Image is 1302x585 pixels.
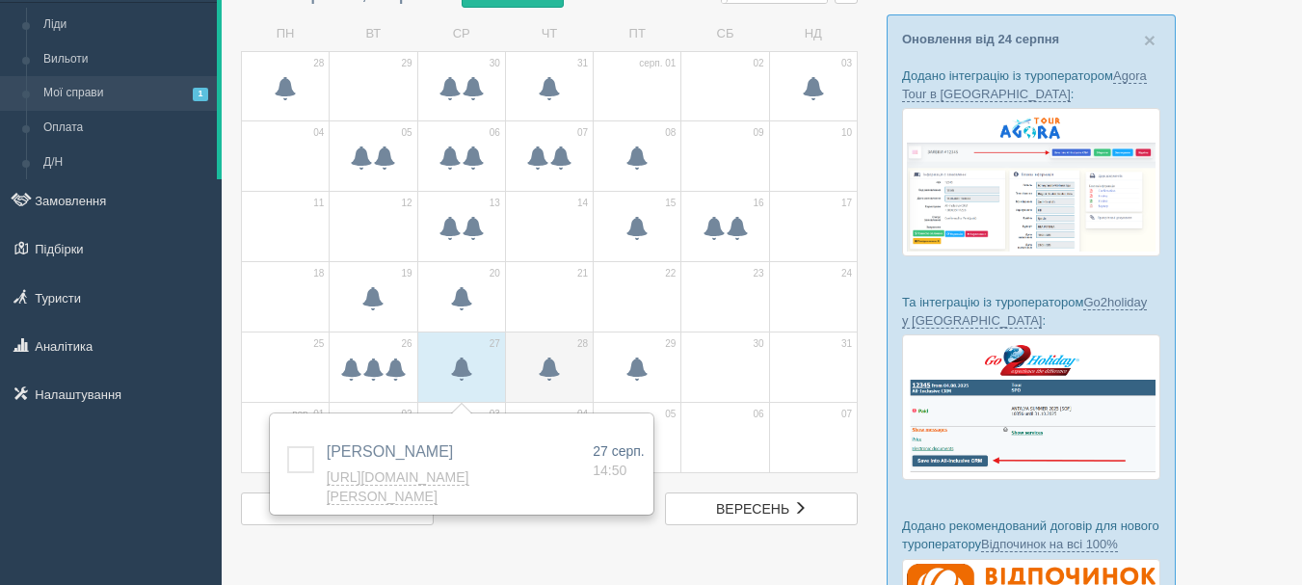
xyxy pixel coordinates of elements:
a: липень [241,492,434,525]
span: липень [318,501,374,517]
span: 23 [754,267,764,280]
button: Close [1144,30,1156,50]
span: 13 [490,197,500,210]
span: 07 [841,408,852,421]
span: 26 [401,337,412,351]
span: 30 [490,57,500,70]
a: [URL][DOMAIN_NAME][PERSON_NAME] [327,469,469,505]
span: 15 [665,197,676,210]
td: СР [417,17,505,51]
img: go2holiday-bookings-crm-for-travel-agency.png [902,334,1160,480]
a: Вильоти [35,42,217,77]
a: Оновлення від 24 серпня [902,32,1059,46]
td: НД [769,17,857,51]
span: 05 [665,408,676,421]
td: ПТ [594,17,681,51]
span: 12 [401,197,412,210]
span: 31 [577,57,588,70]
span: 31 [841,337,852,351]
span: 14:50 [593,463,626,478]
span: 28 [577,337,588,351]
span: 03 [490,408,500,421]
span: 22 [665,267,676,280]
a: 27 серп. 14:50 [593,441,645,480]
span: 21 [577,267,588,280]
span: 25 [313,337,324,351]
a: Мої справи1 [35,76,217,111]
span: серп. 01 [639,57,676,70]
span: 29 [401,57,412,70]
span: вересень [716,501,789,517]
span: × [1144,29,1156,51]
span: 1 [193,88,208,100]
span: 14 [577,197,588,210]
span: 27 [490,337,500,351]
span: 02 [401,408,412,421]
td: ЧТ [505,17,593,51]
span: вер. 01 [292,408,324,421]
span: 28 [313,57,324,70]
p: Та інтеграцію із туроператором : [902,293,1160,330]
a: вересень [665,492,858,525]
span: 16 [754,197,764,210]
span: 19 [401,267,412,280]
span: 30 [754,337,764,351]
a: Відпочинок на всі 100% [981,537,1118,552]
p: Додано інтеграцію із туроператором : [902,66,1160,103]
span: 11 [313,197,324,210]
span: 02 [754,57,764,70]
span: 17 [841,197,852,210]
td: ПН [242,17,330,51]
a: Go2holiday у [GEOGRAPHIC_DATA] [902,295,1147,329]
span: 20 [490,267,500,280]
span: [PERSON_NAME] [327,443,454,460]
a: Оплата [35,111,217,146]
span: 27 серп. [593,443,645,459]
p: Додано рекомендований договір для нового туроператору [902,517,1160,553]
a: Д/Н [35,146,217,180]
span: 04 [577,408,588,421]
span: 07 [577,126,588,140]
span: 05 [401,126,412,140]
img: agora-tour-%D0%B7%D0%B0%D1%8F%D0%B2%D0%BA%D0%B8-%D1%81%D1%80%D0%BC-%D0%B4%D0%BB%D1%8F-%D1%82%D1%8... [902,108,1160,255]
a: Ліди [35,8,217,42]
td: ВТ [330,17,417,51]
span: 29 [665,337,676,351]
td: СБ [681,17,769,51]
span: 06 [490,126,500,140]
a: Agora Tour в [GEOGRAPHIC_DATA] [902,68,1147,102]
span: 08 [665,126,676,140]
span: 03 [841,57,852,70]
span: 06 [754,408,764,421]
span: 18 [313,267,324,280]
span: 04 [313,126,324,140]
span: 24 [841,267,852,280]
span: 09 [754,126,764,140]
span: 10 [841,126,852,140]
